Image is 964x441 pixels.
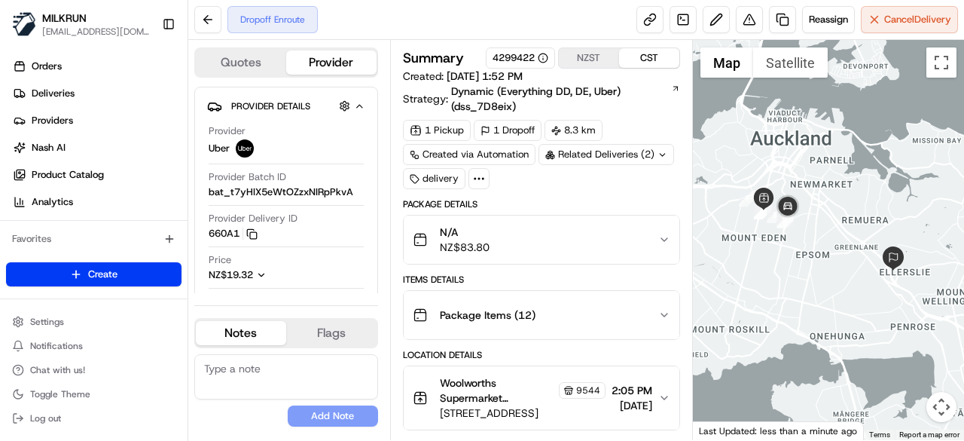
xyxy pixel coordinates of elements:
[30,388,90,400] span: Toggle Theme
[30,364,85,376] span: Chat with us!
[700,47,753,78] button: Show street map
[440,240,490,255] span: NZ$83.80
[42,11,87,26] button: MILKRUN
[474,120,541,141] div: 1 Dropoff
[209,268,341,282] button: NZ$19.32
[32,114,73,127] span: Providers
[576,384,600,397] span: 9544
[403,51,464,65] h3: Summary
[32,195,73,209] span: Analytics
[926,47,956,78] button: Toggle fullscreen view
[753,47,828,78] button: Show satellite imagery
[6,311,182,332] button: Settings
[403,198,680,210] div: Package Details
[32,141,66,155] span: Nash AI
[440,375,556,406] span: Woolworths Supermarket [GEOGRAPHIC_DATA] - [GEOGRAPHIC_DATA] Store Manager
[209,142,230,155] span: Uber
[739,190,755,207] div: 1
[209,227,258,240] button: 660A1
[612,398,652,413] span: [DATE]
[693,421,864,440] div: Last Updated: less than a minute ago
[12,12,36,36] img: MILKRUN
[196,321,286,345] button: Notes
[440,308,535,323] span: Package Items ( 12 )
[32,60,62,73] span: Orders
[403,274,680,286] div: Items Details
[6,262,182,286] button: Create
[236,139,254,158] img: uber-new-logo.jpeg
[777,212,794,228] div: 10
[42,26,150,38] button: [EMAIL_ADDRESS][DOMAIN_NAME]
[403,84,680,114] div: Strategy:
[209,268,253,281] span: NZ$19.32
[6,384,182,405] button: Toggle Theme
[451,84,680,114] a: Dynamic (Everything DD, DE, Uber) (dss_7D8eix)
[403,168,465,189] div: delivery
[32,168,104,182] span: Product Catalog
[209,170,286,184] span: Provider Batch ID
[403,349,680,361] div: Location Details
[6,335,182,357] button: Notifications
[231,100,310,112] span: Provider Details
[861,6,958,33] button: CancelDelivery
[32,87,75,100] span: Deliveries
[209,212,297,225] span: Provider Delivery ID
[88,268,117,281] span: Create
[403,144,535,165] a: Created via Automation
[440,225,490,240] span: N/A
[6,109,188,133] a: Providers
[697,421,746,440] img: Google
[809,13,848,26] span: Reassign
[869,430,890,439] a: Terms (opens in new tab)
[767,207,783,223] div: 8
[6,81,188,106] a: Deliveries
[545,120,602,141] div: 8.3 km
[30,412,61,424] span: Log out
[451,84,670,114] span: Dynamic (Everything DD, DE, Uber) (dss_7D8eix)
[404,291,679,339] button: Package Items (12)
[403,120,471,141] div: 1 Pickup
[440,406,606,421] span: [STREET_ADDRESS]
[6,163,188,187] a: Product Catalog
[30,340,83,352] span: Notifications
[884,13,951,26] span: Cancel Delivery
[6,190,188,214] a: Analytics
[196,51,286,75] button: Quotes
[209,185,353,199] span: bat_t7yHIX5eWtOZzxNIRpPkvA
[697,421,746,440] a: Open this area in Google Maps (opens a new window)
[776,211,793,228] div: 9
[403,69,523,84] span: Created:
[209,253,231,267] span: Price
[612,383,652,398] span: 2:05 PM
[6,6,156,42] button: MILKRUNMILKRUN[EMAIL_ADDRESS][DOMAIN_NAME]
[6,360,182,381] button: Chat with us!
[538,144,674,165] div: Related Deliveries (2)
[899,430,959,439] a: Report a map error
[754,203,770,219] div: 6
[493,51,548,65] button: 4299422
[207,93,365,118] button: Provider Details
[447,69,523,83] span: [DATE] 1:52 PM
[926,392,956,422] button: Map camera controls
[404,366,679,430] button: Woolworths Supermarket [GEOGRAPHIC_DATA] - [GEOGRAPHIC_DATA] Store Manager9544[STREET_ADDRESS]2:0...
[802,6,855,33] button: Reassign
[6,408,182,429] button: Log out
[30,316,64,328] span: Settings
[286,321,377,345] button: Flags
[6,227,182,251] div: Favorites
[619,48,679,68] button: CST
[6,54,188,78] a: Orders
[209,124,246,138] span: Provider
[755,201,772,218] div: 7
[6,136,188,160] a: Nash AI
[286,51,377,75] button: Provider
[559,48,619,68] button: NZST
[404,216,679,264] button: N/ANZ$83.80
